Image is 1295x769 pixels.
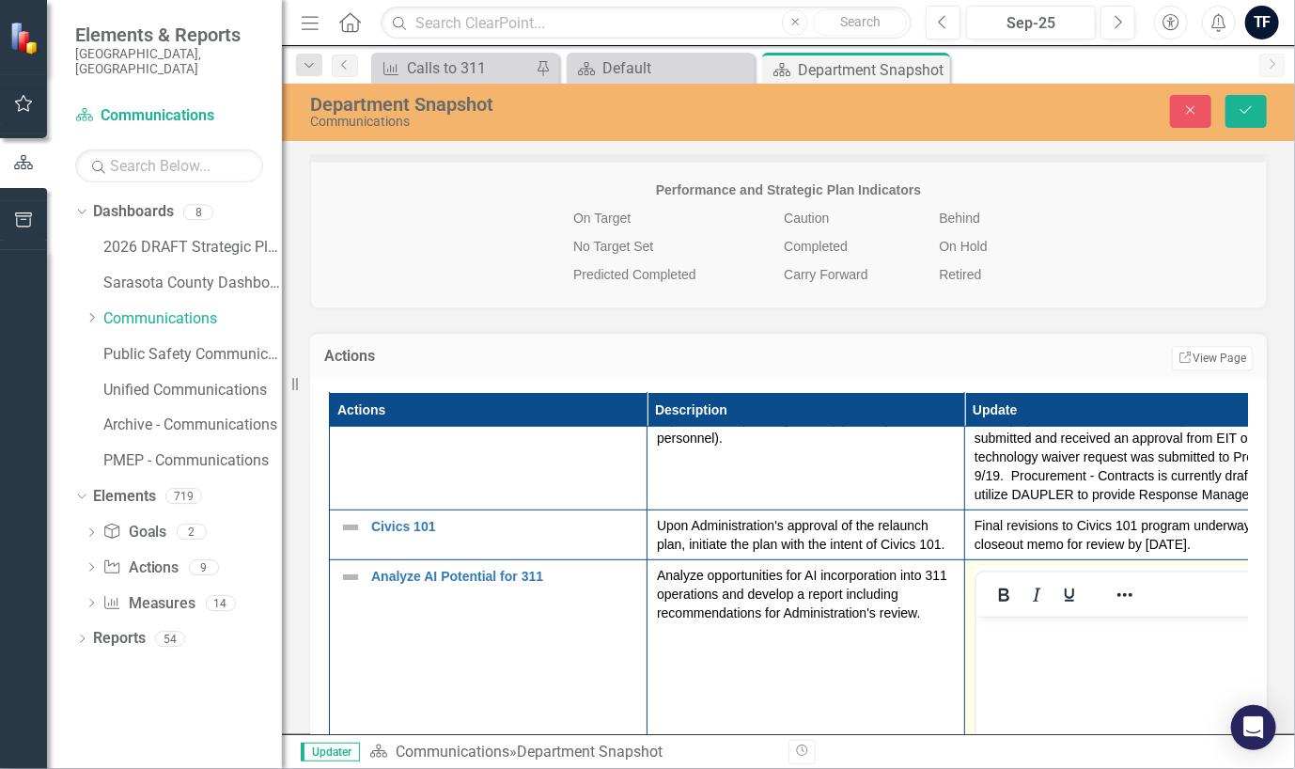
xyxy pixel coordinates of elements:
[103,344,282,366] a: Public Safety Communication
[966,6,1096,39] button: Sep-25
[1109,582,1141,608] button: Reveal or hide additional toolbar items
[840,14,881,29] span: Search
[657,566,955,622] p: Analyze opportunities for AI incorporation into 311 operations and develop a report including rec...
[183,204,213,220] div: 8
[1245,6,1279,39] button: TF
[165,489,202,505] div: 719
[75,46,263,77] small: [GEOGRAPHIC_DATA], [GEOGRAPHIC_DATA]
[102,593,195,615] a: Measures
[310,115,835,129] div: Communications
[103,273,282,294] a: Sarasota County Dashboard
[324,348,669,365] h3: Actions
[798,58,945,82] div: Department Snapshot
[371,520,637,534] a: Civics 101
[517,743,663,761] div: Department Snapshot
[103,450,282,472] a: PMEP - Communications
[93,628,146,650] a: Reports
[103,380,282,401] a: Unified Communications
[1231,705,1276,750] div: Open Intercom Messenger
[103,237,282,259] a: 2026 DRAFT Strategic Plan
[310,94,835,115] div: Department Snapshot
[1053,582,1085,608] button: Underline
[206,595,236,611] div: 14
[371,570,637,584] a: Analyze AI Potential for 311
[1021,582,1053,608] button: Italic
[103,308,282,330] a: Communications
[9,22,42,55] img: ClearPoint Strategy
[75,105,263,127] a: Communications
[369,742,774,763] div: »
[75,149,263,182] input: Search Below...
[339,516,362,539] img: Not Defined
[602,56,750,80] div: Default
[813,9,907,36] button: Search
[381,7,912,39] input: Search ClearPoint...
[339,566,362,589] img: Not Defined
[103,415,282,436] a: Archive - Communications
[973,12,1089,35] div: Sep-25
[102,522,166,543] a: Goals
[93,201,174,223] a: Dashboards
[988,582,1020,608] button: Bold
[376,56,531,80] a: Calls to 311
[75,24,263,46] span: Elements & Reports
[102,557,179,579] a: Actions
[407,56,531,80] div: Calls to 311
[396,743,509,761] a: Communications
[657,516,955,554] p: Upon Administration's approval of the relaunch plan, initiate the plan with the intent of Civics ...
[1172,346,1253,370] a: View Page
[177,525,207,541] div: 2
[155,631,185,647] div: 54
[571,56,750,80] a: Default
[93,486,156,508] a: Elements
[301,743,360,761] span: Updater
[189,559,219,575] div: 9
